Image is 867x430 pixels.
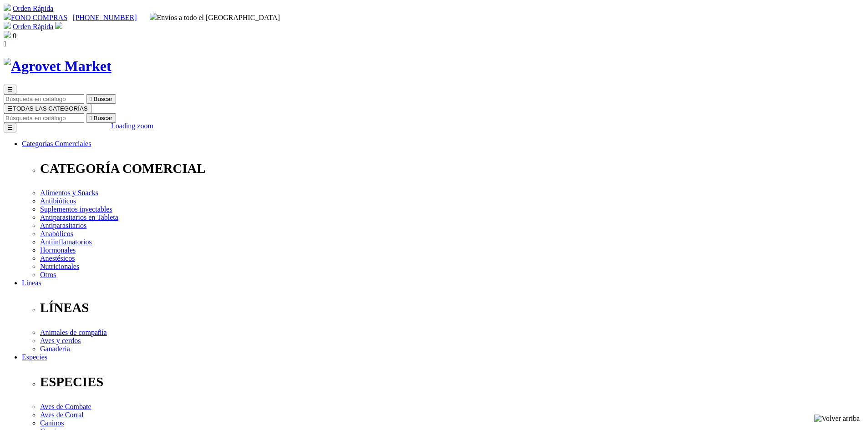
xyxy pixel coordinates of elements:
button: ☰ [4,123,16,132]
a: Animales de compañía [40,329,107,336]
a: Antiinflamatorios [40,238,92,246]
span: Envíos a todo el [GEOGRAPHIC_DATA] [150,14,280,21]
i:  [90,96,92,102]
button:  Buscar [86,94,116,104]
button: ☰ [4,85,16,94]
button: ☰TODAS LAS CATEGORÍAS [4,104,91,113]
button:  Buscar [86,113,116,123]
a: Otros [40,271,56,278]
a: Antiparasitarios [40,222,86,229]
a: Aves de Corral [40,411,84,419]
span: ☰ [7,105,13,112]
a: Orden Rápida [13,23,53,30]
span: ☰ [7,86,13,93]
span: Buscar [94,96,112,102]
img: delivery-truck.svg [150,13,157,20]
a: Nutricionales [40,263,79,270]
a: Alimentos y Snacks [40,189,98,197]
a: FONO COMPRAS [4,14,67,21]
a: Aves de Combate [40,403,91,410]
a: Categorías Comerciales [22,140,91,147]
a: Hormonales [40,246,76,254]
input: Buscar [4,94,84,104]
span: Buscar [94,115,112,121]
a: Acceda a su cuenta de cliente [55,23,62,30]
img: shopping-cart.svg [4,4,11,11]
input: Buscar [4,113,84,123]
img: user.svg [55,22,62,29]
a: Antibióticos [40,197,76,205]
p: ESPECIES [40,374,863,390]
a: Especies [22,353,47,361]
a: Líneas [22,279,41,287]
a: Orden Rápida [13,5,53,12]
a: Suplementos inyectables [40,205,112,213]
img: phone.svg [4,13,11,20]
a: Antiparasitarios en Tableta [40,213,118,221]
img: shopping-bag.svg [4,31,11,38]
a: Anestésicos [40,254,75,262]
i:  [4,40,6,48]
a: Aves y cerdos [40,337,81,344]
p: LÍNEAS [40,300,863,315]
div: Loading zoom [111,122,153,130]
a: Ganadería [40,345,70,353]
img: Volver arriba [814,415,860,423]
i:  [90,115,92,121]
p: CATEGORÍA COMERCIAL [40,161,863,176]
img: shopping-cart.svg [4,22,11,29]
a: [PHONE_NUMBER] [73,14,137,21]
a: Caninos [40,419,64,427]
img: Agrovet Market [4,58,112,75]
span: 0 [13,32,16,40]
a: Anabólicos [40,230,73,238]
